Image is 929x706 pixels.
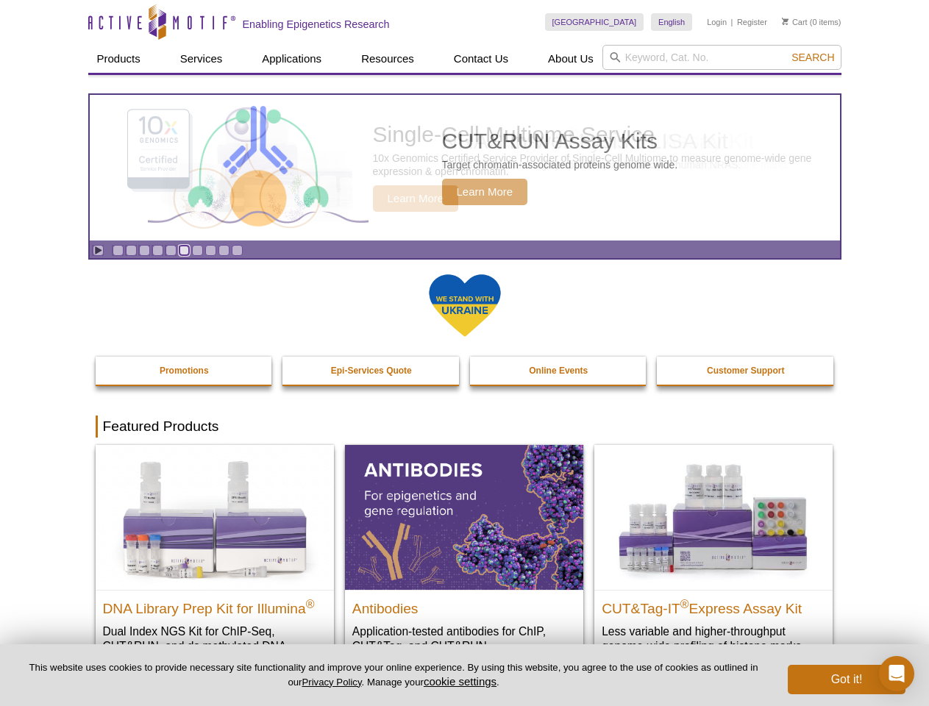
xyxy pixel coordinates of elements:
[218,245,229,256] a: Go to slide 9
[126,245,137,256] a: Go to slide 2
[96,357,274,385] a: Promotions
[345,445,583,668] a: All Antibodies Antibodies Application-tested antibodies for ChIP, CUT&Tag, and CUT&RUN.
[160,366,209,376] strong: Promotions
[657,357,835,385] a: Customer Support
[302,677,361,688] a: Privacy Policy
[171,45,232,73] a: Services
[651,13,692,31] a: English
[179,245,190,256] a: Go to slide 6
[539,45,602,73] a: About Us
[352,45,423,73] a: Resources
[731,13,733,31] li: |
[428,273,502,338] img: We Stand With Ukraine
[24,661,764,689] p: This website uses cookies to provide necessary site functionality and improve your online experie...
[707,17,727,27] a: Login
[791,51,834,63] span: Search
[782,17,808,27] a: Cart
[594,445,833,589] img: CUT&Tag-IT® Express Assay Kit
[602,594,825,616] h2: CUT&Tag-IT Express Assay Kit
[93,245,104,256] a: Toggle autoplay
[680,597,689,610] sup: ®
[243,18,390,31] h2: Enabling Epigenetics Research
[782,18,789,25] img: Your Cart
[602,624,825,654] p: Less variable and higher-throughput genome-wide profiling of histone marks​.
[445,45,517,73] a: Contact Us
[139,245,150,256] a: Go to slide 3
[96,445,334,589] img: DNA Library Prep Kit for Illumina
[103,594,327,616] h2: DNA Library Prep Kit for Illumina
[232,245,243,256] a: Go to slide 10
[96,445,334,682] a: DNA Library Prep Kit for Illumina DNA Library Prep Kit for Illumina® Dual Index NGS Kit for ChIP-...
[529,366,588,376] strong: Online Events
[545,13,644,31] a: [GEOGRAPHIC_DATA]
[103,624,327,668] p: Dual Index NGS Kit for ChIP-Seq, CUT&RUN, and ds methylated DNA assays.
[345,445,583,589] img: All Antibodies
[192,245,203,256] a: Go to slide 7
[96,416,834,438] h2: Featured Products
[787,51,839,64] button: Search
[253,45,330,73] a: Applications
[737,17,767,27] a: Register
[594,445,833,668] a: CUT&Tag-IT® Express Assay Kit CUT&Tag-IT®Express Assay Kit Less variable and higher-throughput ge...
[788,665,905,694] button: Got it!
[470,357,648,385] a: Online Events
[152,245,163,256] a: Go to slide 4
[88,45,149,73] a: Products
[879,656,914,691] div: Open Intercom Messenger
[113,245,124,256] a: Go to slide 1
[602,45,841,70] input: Keyword, Cat. No.
[352,624,576,654] p: Application-tested antibodies for ChIP, CUT&Tag, and CUT&RUN.
[352,594,576,616] h2: Antibodies
[707,366,784,376] strong: Customer Support
[165,245,177,256] a: Go to slide 5
[331,366,412,376] strong: Epi-Services Quote
[205,245,216,256] a: Go to slide 8
[306,597,315,610] sup: ®
[282,357,460,385] a: Epi-Services Quote
[782,13,841,31] li: (0 items)
[424,675,496,688] button: cookie settings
